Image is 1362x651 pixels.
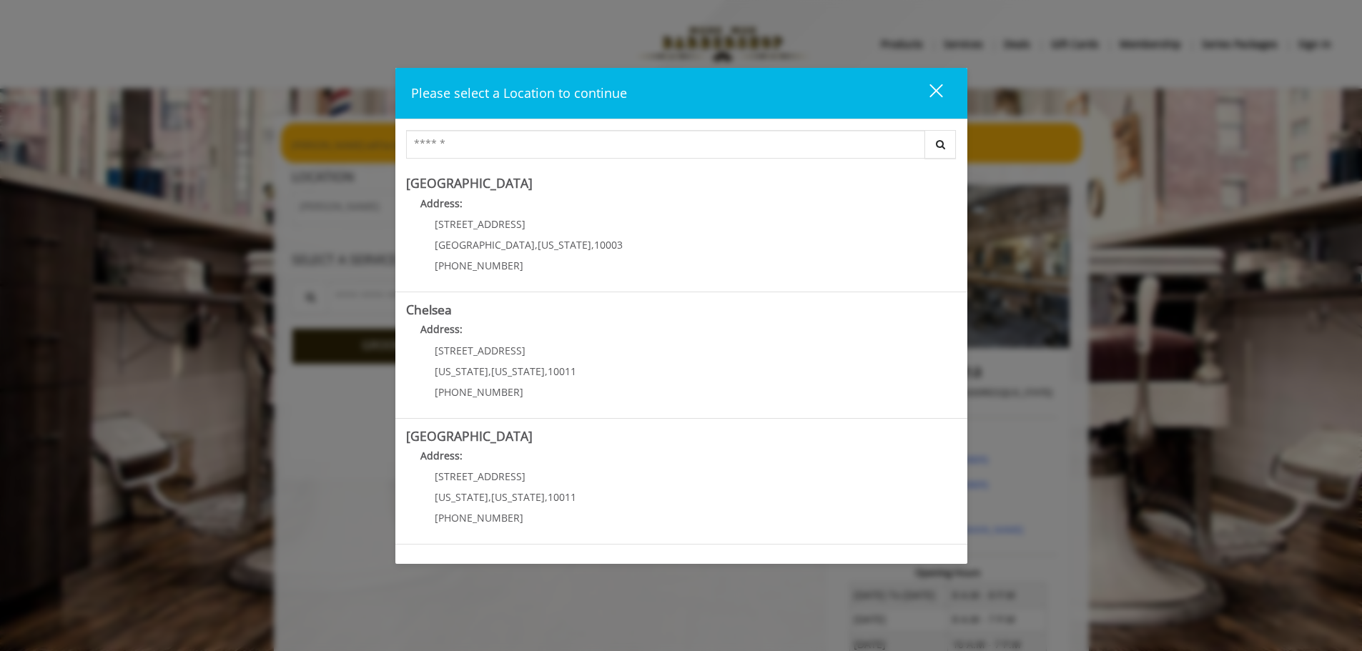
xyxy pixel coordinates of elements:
[435,511,523,525] span: [PHONE_NUMBER]
[435,344,525,357] span: [STREET_ADDRESS]
[435,490,488,504] span: [US_STATE]
[548,490,576,504] span: 10011
[435,259,523,272] span: [PHONE_NUMBER]
[406,174,533,192] b: [GEOGRAPHIC_DATA]
[545,364,548,378] span: ,
[406,301,452,318] b: Chelsea
[435,238,535,252] span: [GEOGRAPHIC_DATA]
[435,469,525,483] span: [STREET_ADDRESS]
[488,364,491,378] span: ,
[535,238,538,252] span: ,
[594,238,623,252] span: 10003
[406,553,450,570] b: Flatiron
[545,490,548,504] span: ,
[406,427,533,444] b: [GEOGRAPHIC_DATA]
[591,238,594,252] span: ,
[420,197,463,210] b: Address:
[488,490,491,504] span: ,
[903,79,952,108] button: close dialog
[420,449,463,462] b: Address:
[538,238,591,252] span: [US_STATE]
[411,84,627,101] span: Please select a Location to continue
[491,364,545,378] span: [US_STATE]
[491,490,545,504] span: [US_STATE]
[435,217,525,231] span: [STREET_ADDRESS]
[435,385,523,399] span: [PHONE_NUMBER]
[932,139,949,149] i: Search button
[548,364,576,378] span: 10011
[913,83,942,104] div: close dialog
[406,130,957,166] div: Center Select
[420,322,463,336] b: Address:
[406,130,925,159] input: Search Center
[435,364,488,378] span: [US_STATE]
